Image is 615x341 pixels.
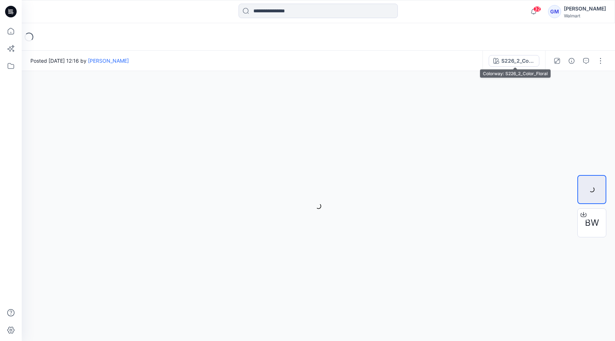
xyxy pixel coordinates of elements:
div: [PERSON_NAME] [564,4,606,13]
div: Walmart [564,13,606,18]
span: Posted [DATE] 12:16 by [30,57,129,65]
span: BW [585,216,599,229]
button: S226_2_Color_Floral [489,55,539,67]
div: S226_2_Color_Floral [501,57,535,65]
button: Details [566,55,577,67]
span: 32 [533,6,541,12]
div: GM [548,5,561,18]
a: [PERSON_NAME] [88,58,129,64]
